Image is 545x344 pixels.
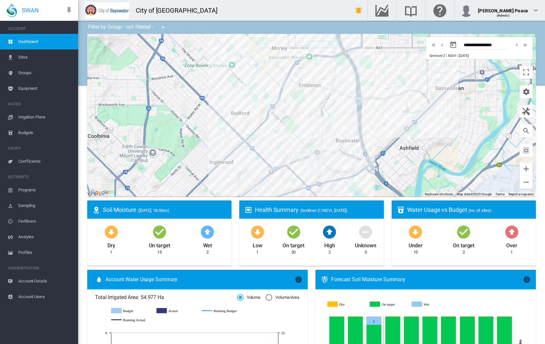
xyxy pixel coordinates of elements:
[447,38,460,51] button: md-calendar
[18,182,73,198] span: Programs
[8,263,73,273] span: ADMINISTRATION
[512,41,521,49] button: icon-chevron-right
[520,66,533,79] button: Toggle fullscreen view
[159,23,167,31] md-icon: icon-menu-down
[496,192,505,196] a: Terms
[321,276,328,283] md-icon: icon-thermometer-lines
[457,54,468,58] span: | [DATE]
[256,249,259,255] div: 1
[203,240,212,249] div: Wet
[510,249,513,255] div: 1
[18,65,73,81] span: Groups
[456,224,471,240] md-icon: icon-checkbox-marked-circle
[331,276,523,283] div: Forecast Soil Moisture Summary
[95,294,237,301] span: Total Irrigated Area: 54.977 Ha
[92,206,100,214] md-icon: icon-map-marker-radius
[107,240,115,249] div: Dry
[111,308,150,314] g: Budget
[18,34,73,49] span: Dashboard
[157,308,195,314] g: Actual
[429,54,456,58] span: Sentinel-2 | NDVI
[281,331,285,335] tspan: 25
[8,99,73,109] span: WATER
[291,249,296,255] div: 20
[328,249,331,255] div: 2
[355,7,363,14] md-icon: icon-bell-ring
[365,249,367,255] div: 0
[521,41,529,49] button: icon-chevron-double-right
[18,213,73,229] span: Fertilisers
[520,85,533,98] button: icon-cog
[438,41,446,49] button: icon-chevron-left
[136,6,223,15] div: City of [GEOGRAPHIC_DATA]
[89,188,110,197] img: Google
[432,7,448,14] md-icon: Click here for help
[253,240,262,249] div: Low
[430,41,437,49] md-icon: icon-chevron-double-left
[110,249,112,255] div: 1
[89,188,110,197] a: Open this area in Google Maps (opens a new window)
[497,14,510,17] span: (Admin)
[439,41,446,49] md-icon: icon-chevron-left
[407,206,531,214] div: Water Usage vs Budget
[513,41,520,49] md-icon: icon-chevron-right
[322,224,337,240] md-icon: icon-arrow-up-bold-circle
[149,240,170,249] div: On target
[478,5,528,11] div: [PERSON_NAME] Peace
[104,224,119,240] md-icon: icon-arrow-down-bold-circle
[8,143,73,154] span: CROPS
[366,317,381,325] g: Wet Sep 23, 2025 2
[358,224,373,240] md-icon: icon-minus-circle
[202,308,241,314] g: Running Budget
[532,7,540,14] md-icon: icon-chevron-down
[457,192,492,196] span: Map data ©2025 Google
[8,23,73,34] span: ACCOUNT
[403,7,419,14] md-icon: Search the knowledge base
[206,249,209,255] div: 2
[460,4,473,17] img: profile.jpg
[85,2,129,19] img: 2Q==
[18,109,73,125] span: Irrigation Plans
[18,289,73,305] span: Account Users
[8,172,73,182] span: NUTRIENTS
[255,206,378,214] div: Health Summary
[408,224,423,240] md-icon: icon-arrow-down-bold-circle
[105,331,107,335] tspan: 8
[152,224,167,240] md-icon: icon-checkbox-marked-circle
[413,249,418,255] div: 15
[328,301,365,307] g: Dry
[18,229,73,245] span: Analytes
[412,301,449,307] g: Wet
[522,127,530,135] md-icon: icon-magnify
[157,249,162,255] div: 15
[245,206,252,214] md-icon: icon-heart-box-outline
[105,276,295,283] span: Account Water Usage Summary
[22,6,39,14] span: SWAN
[295,276,302,283] md-icon: icon-information
[520,176,533,189] button: Zoom out
[425,192,453,197] button: Keyboard shortcuts
[18,49,73,65] span: Sites
[95,276,103,283] md-icon: icon-water
[250,224,265,240] md-icon: icon-arrow-down-bold-circle
[509,192,534,196] a: Report a map error
[453,240,474,249] div: On target
[352,4,365,17] button: icon-bell-ring
[18,273,73,289] span: Account Details
[520,162,533,175] button: Zoom in
[506,240,517,249] div: Over
[18,198,73,213] span: Sampling
[283,240,304,249] div: On target
[157,21,170,34] button: icon-menu-down
[286,224,301,240] md-icon: icon-checkbox-marked-circle
[355,240,376,249] div: Unknown
[83,21,172,34] div: Filter by Group: - not filtered -
[463,249,465,255] div: 2
[468,208,492,213] span: (no. of sites)
[370,301,407,307] g: On target
[522,41,529,49] md-icon: icon-chevron-double-right
[520,124,533,137] button: icon-magnify
[324,240,335,249] div: High
[504,224,520,240] md-icon: icon-arrow-up-bold-circle
[18,154,73,169] span: Coefficients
